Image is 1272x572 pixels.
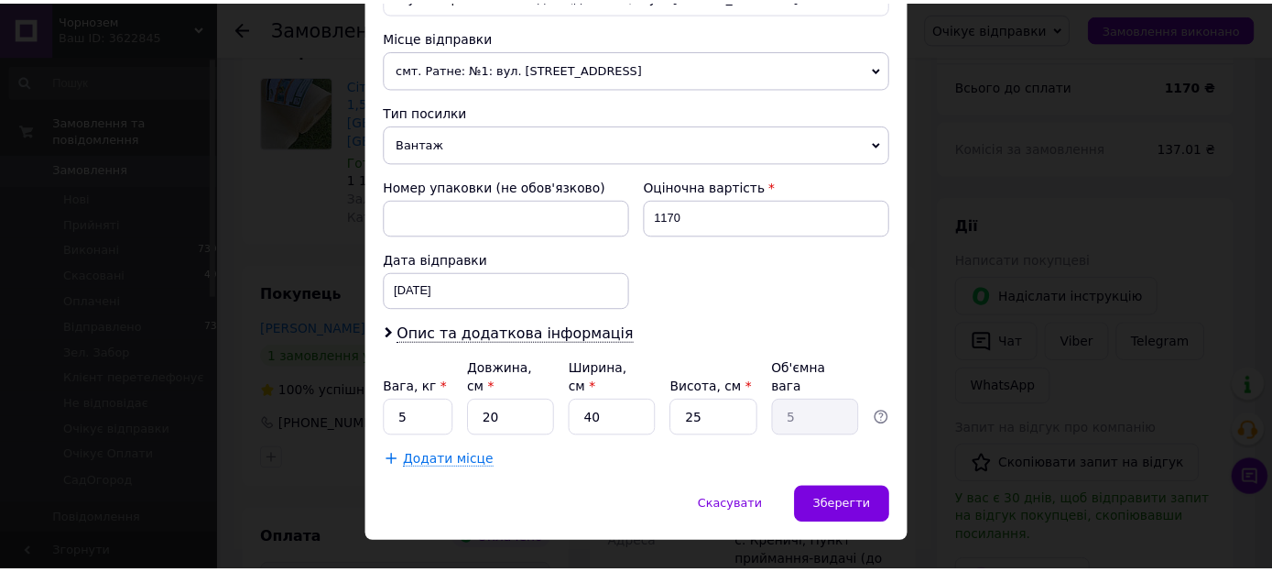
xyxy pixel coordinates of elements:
span: Опис та додаткова інформація [402,315,642,334]
span: Додати місце [408,444,500,459]
div: Дата відправки [388,241,637,259]
div: Об'ємна вага [782,350,870,387]
span: Скасувати [707,489,772,503]
label: Вага, кг [388,370,452,385]
span: Зберегти [824,489,882,503]
div: Номер упаковки (не обов'язково) [388,168,637,186]
label: Ширина, см [576,352,635,385]
span: смт. Ратне: №1: вул. [STREET_ADDRESS] [388,39,901,78]
span: Вантаж [388,115,901,153]
span: Місце відправки [388,19,499,34]
label: Довжина, см [473,352,539,385]
label: Висота, см [679,370,761,385]
span: Тип посилки [388,94,473,109]
div: Оціночна вартість [652,168,901,186]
